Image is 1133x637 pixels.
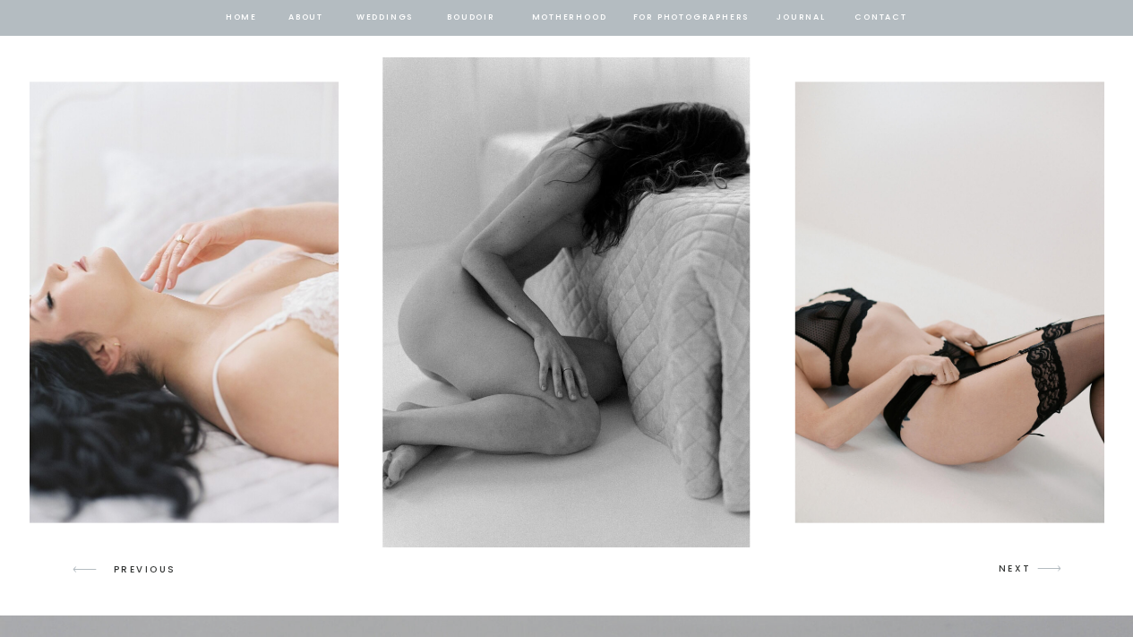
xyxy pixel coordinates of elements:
a: BOUDOIR [446,10,497,26]
p: NEXT [999,561,1033,577]
a: for photographers [633,10,750,26]
a: about [288,10,325,26]
a: journal [774,10,829,26]
a: contact [853,10,910,26]
a: home [225,10,259,26]
img: woman laying down strokes neck with eyes closed showcasing seattle boudoir photography by Jacquel... [13,82,338,522]
a: Motherhood [532,10,606,26]
img: woman in black lace lingerie showcasing torso and legs holds her garter belt in seattle boudoir s... [795,82,1126,522]
a: Weddings [355,10,416,26]
img: a woman in the nude in black and white photo sits by a bedside with her face turned away photogra... [382,57,750,547]
p: PREVIOUS [114,562,183,578]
